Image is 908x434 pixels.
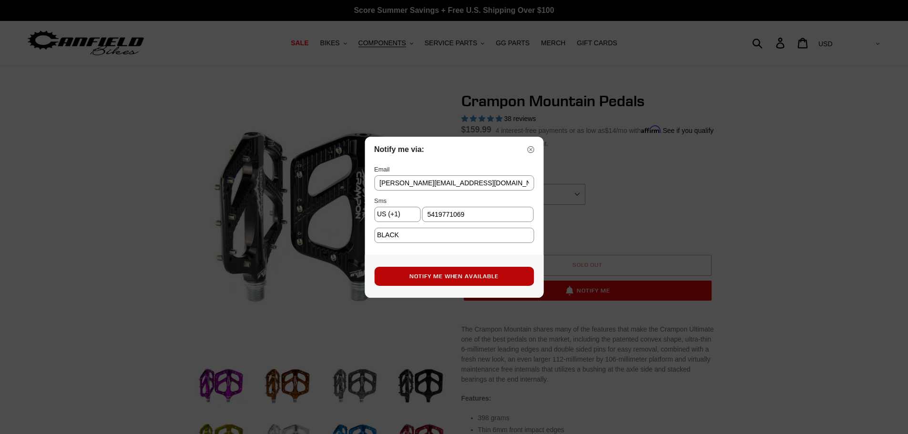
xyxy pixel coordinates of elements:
div: Notify me via: [374,144,534,155]
img: close-circle icon [527,146,534,153]
div: Email [374,165,390,174]
div: Sms [374,196,387,206]
input: Email Address ... [374,175,534,191]
input: 1234567890 [422,207,534,222]
button: Notify Me When Available [374,267,534,286]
